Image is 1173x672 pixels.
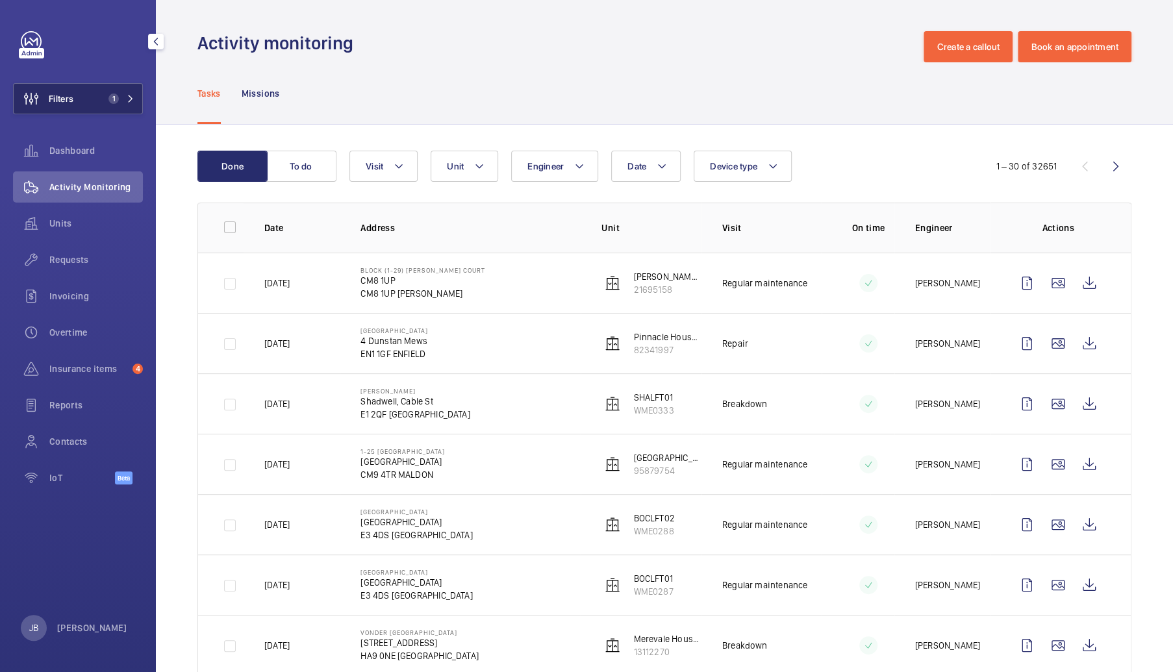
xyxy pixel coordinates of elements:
[915,639,980,652] p: [PERSON_NAME]
[447,161,464,171] span: Unit
[360,347,428,360] p: EN1 1GF ENFIELD
[266,151,336,182] button: To do
[264,397,290,410] p: [DATE]
[694,151,792,182] button: Device type
[360,221,581,234] p: Address
[915,518,980,531] p: [PERSON_NAME]
[611,151,681,182] button: Date
[633,330,701,343] p: Pinnacle House Front Lift
[197,87,221,100] p: Tasks
[115,471,132,484] span: Beta
[13,83,143,114] button: Filters1
[360,266,485,274] p: Block (1-29) [PERSON_NAME] Court
[360,568,472,576] p: [GEOGRAPHIC_DATA]
[264,579,290,591] p: [DATE]
[915,458,980,471] p: [PERSON_NAME]
[360,628,479,636] p: Vonder [GEOGRAPHIC_DATA]
[360,589,472,602] p: E3 4DS [GEOGRAPHIC_DATA]
[633,451,701,464] p: [GEOGRAPHIC_DATA]
[722,639,768,652] p: Breakdown
[57,621,127,634] p: [PERSON_NAME]
[722,579,807,591] p: Regular maintenance
[242,87,280,100] p: Missions
[197,31,361,55] h1: Activity monitoring
[49,399,143,412] span: Reports
[924,31,1013,62] button: Create a callout
[108,93,119,104] span: 1
[360,274,485,287] p: CM8 1UP
[527,161,564,171] span: Engineer
[360,408,470,421] p: E1 2QF [GEOGRAPHIC_DATA]
[627,161,646,171] span: Date
[49,290,143,303] span: Invoicing
[915,221,990,234] p: Engineer
[360,447,445,455] p: 1-25 [GEOGRAPHIC_DATA]
[366,161,383,171] span: Visit
[360,508,472,516] p: [GEOGRAPHIC_DATA]
[360,516,472,529] p: [GEOGRAPHIC_DATA]
[349,151,418,182] button: Visit
[722,277,807,290] p: Regular maintenance
[511,151,598,182] button: Engineer
[264,639,290,652] p: [DATE]
[633,343,701,356] p: 82341997
[996,160,1057,173] div: 1 – 30 of 32651
[49,180,143,193] span: Activity Monitoring
[722,221,822,234] p: Visit
[915,277,980,290] p: [PERSON_NAME]
[49,253,143,266] span: Requests
[633,585,673,598] p: WME0287
[722,518,807,531] p: Regular maintenance
[633,645,701,658] p: 13112270
[605,396,620,412] img: elevator.svg
[710,161,757,171] span: Device type
[633,512,674,525] p: BOCLFT02
[915,397,980,410] p: [PERSON_NAME]
[264,458,290,471] p: [DATE]
[633,632,701,645] p: Merevale House Left Hand
[360,395,470,408] p: Shadwell, Cable St
[605,275,620,291] img: elevator.svg
[633,404,674,417] p: WME0333
[360,529,472,541] p: E3 4DS [GEOGRAPHIC_DATA]
[605,456,620,472] img: elevator.svg
[49,326,143,339] span: Overtime
[49,144,143,157] span: Dashboard
[264,518,290,531] p: [DATE]
[360,334,428,347] p: 4 Dunstan Mews
[132,364,143,374] span: 4
[605,577,620,593] img: elevator.svg
[264,337,290,350] p: [DATE]
[49,362,127,375] span: Insurance items
[49,471,115,484] span: IoT
[264,221,340,234] p: Date
[915,579,980,591] p: [PERSON_NAME]
[722,458,807,471] p: Regular maintenance
[633,525,674,538] p: WME0288
[360,287,485,300] p: CM8 1UP [PERSON_NAME]
[49,92,73,105] span: Filters
[360,636,479,649] p: [STREET_ADDRESS]
[605,638,620,653] img: elevator.svg
[633,270,701,283] p: [PERSON_NAME] Court
[1011,221,1105,234] p: Actions
[360,387,470,395] p: [PERSON_NAME]
[49,435,143,448] span: Contacts
[633,283,701,296] p: 21695158
[722,337,748,350] p: Repair
[633,391,674,404] p: SHALFT01
[633,464,701,477] p: 95879754
[1018,31,1131,62] button: Book an appointment
[264,277,290,290] p: [DATE]
[431,151,498,182] button: Unit
[605,517,620,532] img: elevator.svg
[842,221,894,234] p: On time
[197,151,268,182] button: Done
[360,649,479,662] p: HA9 0NE [GEOGRAPHIC_DATA]
[722,397,768,410] p: Breakdown
[360,468,445,481] p: CM9 4TR MALDON
[601,221,701,234] p: Unit
[360,576,472,589] p: [GEOGRAPHIC_DATA]
[915,337,980,350] p: [PERSON_NAME]
[360,455,445,468] p: [GEOGRAPHIC_DATA]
